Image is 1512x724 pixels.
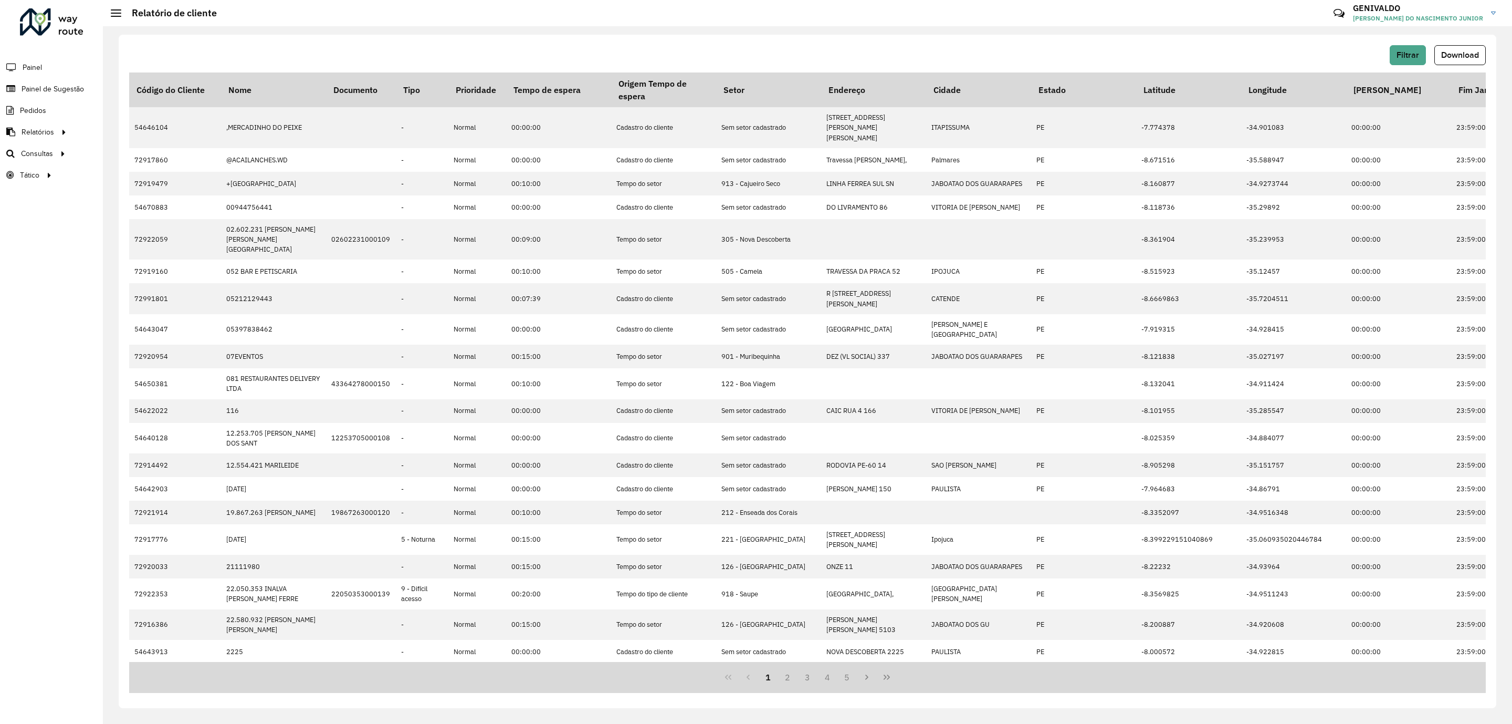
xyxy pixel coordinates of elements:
[506,219,611,260] td: 00:09:00
[821,148,926,172] td: Travessa [PERSON_NAME],
[1241,219,1346,260] td: -35.239953
[448,524,506,555] td: Normal
[926,399,1031,423] td: VITORIA DE [PERSON_NAME]
[1136,107,1241,148] td: -7.774378
[20,105,46,116] span: Pedidos
[1031,195,1136,219] td: PE
[1136,555,1241,578] td: -8.22232
[716,314,821,345] td: Sem setor cadastrado
[396,501,448,524] td: -
[1136,399,1241,423] td: -8.101955
[506,399,611,423] td: 00:00:00
[926,453,1031,477] td: SAO [PERSON_NAME]
[506,345,611,368] td: 00:15:00
[926,555,1031,578] td: JABOATAO DOS GUARARAPES
[506,368,611,399] td: 00:10:00
[221,578,326,609] td: 22.050.353 INALVA [PERSON_NAME] FERRE
[1241,368,1346,399] td: -34.911424
[797,667,817,687] button: 3
[396,260,448,283] td: -
[221,368,326,399] td: 081 RESTAURANTES DELIVERY LTDA
[821,477,926,501] td: [PERSON_NAME] 150
[22,127,54,138] span: Relatórios
[396,640,448,664] td: -
[611,578,716,609] td: Tempo do tipo de cliente
[506,555,611,578] td: 00:15:00
[611,148,716,172] td: Cadastro do cliente
[1241,423,1346,453] td: -34.884077
[1390,45,1426,65] button: Filtrar
[396,453,448,477] td: -
[121,7,217,19] h2: Relatório de cliente
[716,73,821,107] th: Setor
[448,423,506,453] td: Normal
[716,477,821,501] td: Sem setor cadastrado
[129,314,221,345] td: 54643047
[221,260,326,283] td: 052 BAR E PETISCARIA
[448,107,506,148] td: Normal
[1241,609,1346,640] td: -34.920608
[20,170,39,181] span: Tático
[221,555,326,578] td: 21111980
[821,399,926,423] td: CAIC RUA 4 166
[716,399,821,423] td: Sem setor cadastrado
[611,609,716,640] td: Tempo do setor
[221,640,326,664] td: 2225
[221,501,326,524] td: 19.867.263 [PERSON_NAME]
[1396,50,1419,59] span: Filtrar
[926,345,1031,368] td: JABOATAO DOS GUARARAPES
[1346,172,1451,195] td: 00:00:00
[611,283,716,314] td: Cadastro do cliente
[506,260,611,283] td: 00:10:00
[716,368,821,399] td: 122 - Boa Viagem
[506,148,611,172] td: 00:00:00
[396,524,448,555] td: 5 - Noturna
[1241,501,1346,524] td: -34.9516348
[611,219,716,260] td: Tempo do setor
[396,283,448,314] td: -
[1434,45,1486,65] button: Download
[1241,195,1346,219] td: -35.29892
[1241,172,1346,195] td: -34.9273744
[1328,2,1350,25] a: Contato Rápido
[396,172,448,195] td: -
[396,345,448,368] td: -
[448,501,506,524] td: Normal
[396,107,448,148] td: -
[326,73,396,107] th: Documento
[1136,578,1241,609] td: -8.3569825
[1031,555,1136,578] td: PE
[1241,73,1346,107] th: Longitude
[611,555,716,578] td: Tempo do setor
[611,73,716,107] th: Origem Tempo de espera
[611,524,716,555] td: Tempo do setor
[1346,345,1451,368] td: 00:00:00
[129,172,221,195] td: 72919479
[716,219,821,260] td: 305 - Nova Descoberta
[1346,609,1451,640] td: 00:00:00
[129,195,221,219] td: 54670883
[1136,73,1241,107] th: Latitude
[716,172,821,195] td: 913 - Cajueiro Seco
[821,107,926,148] td: [STREET_ADDRESS][PERSON_NAME][PERSON_NAME]
[221,219,326,260] td: 02.602.231 [PERSON_NAME] [PERSON_NAME][GEOGRAPHIC_DATA]
[1241,578,1346,609] td: -34.9511243
[1136,219,1241,260] td: -8.361904
[1346,501,1451,524] td: 00:00:00
[1031,283,1136,314] td: PE
[716,107,821,148] td: Sem setor cadastrado
[611,195,716,219] td: Cadastro do cliente
[326,368,396,399] td: 43364278000150
[1346,399,1451,423] td: 00:00:00
[506,172,611,195] td: 00:10:00
[129,524,221,555] td: 72917776
[1241,107,1346,148] td: -34.901083
[506,107,611,148] td: 00:00:00
[396,314,448,345] td: -
[326,423,396,453] td: 12253705000108
[1241,260,1346,283] td: -35.12457
[326,501,396,524] td: 19867263000120
[716,555,821,578] td: 126 - [GEOGRAPHIC_DATA]
[926,609,1031,640] td: JABOATAO DOS GU
[129,73,221,107] th: Código do Cliente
